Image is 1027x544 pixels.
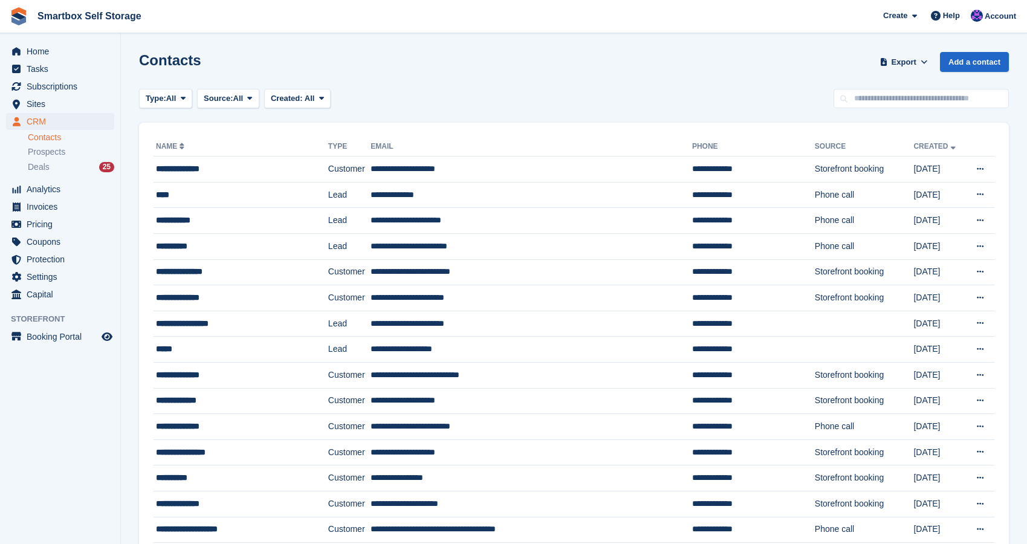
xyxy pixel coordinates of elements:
[815,137,914,157] th: Source
[913,362,965,388] td: [DATE]
[371,137,692,157] th: Email
[913,465,965,491] td: [DATE]
[892,56,916,68] span: Export
[27,251,99,268] span: Protection
[328,182,371,208] td: Lead
[305,94,315,103] span: All
[328,157,371,183] td: Customer
[883,10,907,22] span: Create
[28,146,114,158] a: Prospects
[6,181,114,198] a: menu
[815,465,914,491] td: Storefront booking
[328,517,371,543] td: Customer
[6,78,114,95] a: menu
[6,113,114,130] a: menu
[6,328,114,345] a: menu
[815,491,914,517] td: Storefront booking
[913,233,965,259] td: [DATE]
[328,362,371,388] td: Customer
[28,161,50,173] span: Deals
[328,439,371,465] td: Customer
[28,132,114,143] a: Contacts
[271,94,303,103] span: Created:
[328,337,371,363] td: Lead
[27,96,99,112] span: Sites
[6,286,114,303] a: menu
[6,198,114,215] a: menu
[815,414,914,440] td: Phone call
[27,233,99,250] span: Coupons
[913,491,965,517] td: [DATE]
[99,162,114,172] div: 25
[264,89,331,109] button: Created: All
[913,388,965,414] td: [DATE]
[815,285,914,311] td: Storefront booking
[328,311,371,337] td: Lead
[27,113,99,130] span: CRM
[6,60,114,77] a: menu
[27,198,99,215] span: Invoices
[139,89,192,109] button: Type: All
[28,146,65,158] span: Prospects
[100,329,114,344] a: Preview store
[197,89,259,109] button: Source: All
[877,52,930,72] button: Export
[27,268,99,285] span: Settings
[328,465,371,491] td: Customer
[6,216,114,233] a: menu
[328,491,371,517] td: Customer
[28,161,114,173] a: Deals 25
[913,142,957,151] a: Created
[913,157,965,183] td: [DATE]
[913,311,965,337] td: [DATE]
[815,157,914,183] td: Storefront booking
[27,216,99,233] span: Pricing
[913,439,965,465] td: [DATE]
[328,388,371,414] td: Customer
[139,52,201,68] h1: Contacts
[913,285,965,311] td: [DATE]
[815,182,914,208] td: Phone call
[971,10,983,22] img: Mattias Ekendahl
[940,52,1009,72] a: Add a contact
[328,208,371,234] td: Lead
[6,43,114,60] a: menu
[204,92,233,105] span: Source:
[328,137,371,157] th: Type
[913,182,965,208] td: [DATE]
[10,7,28,25] img: stora-icon-8386f47178a22dfd0bd8f6a31ec36ba5ce8667c1dd55bd0f319d3a0aa187defe.svg
[913,517,965,543] td: [DATE]
[6,233,114,250] a: menu
[6,96,114,112] a: menu
[815,259,914,285] td: Storefront booking
[6,251,114,268] a: menu
[815,208,914,234] td: Phone call
[27,78,99,95] span: Subscriptions
[27,43,99,60] span: Home
[815,439,914,465] td: Storefront booking
[27,286,99,303] span: Capital
[815,388,914,414] td: Storefront booking
[156,142,187,151] a: Name
[27,60,99,77] span: Tasks
[33,6,146,26] a: Smartbox Self Storage
[27,328,99,345] span: Booking Portal
[27,181,99,198] span: Analytics
[815,362,914,388] td: Storefront booking
[233,92,244,105] span: All
[6,268,114,285] a: menu
[11,313,120,325] span: Storefront
[943,10,960,22] span: Help
[815,517,914,543] td: Phone call
[985,10,1016,22] span: Account
[913,414,965,440] td: [DATE]
[146,92,166,105] span: Type:
[913,259,965,285] td: [DATE]
[815,233,914,259] td: Phone call
[328,259,371,285] td: Customer
[328,285,371,311] td: Customer
[166,92,177,105] span: All
[328,414,371,440] td: Customer
[692,137,815,157] th: Phone
[913,337,965,363] td: [DATE]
